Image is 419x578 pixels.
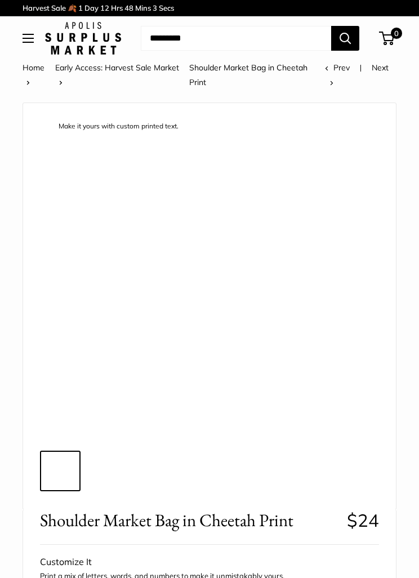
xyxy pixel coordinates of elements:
a: description_Make it yours with custom printed text. [40,451,81,491]
span: Shoulder Market Bag in Cheetah Print [189,63,307,87]
span: 0 [391,28,402,39]
span: Hrs [111,3,123,12]
a: Shoulder Market Bag in Cheetah Print [355,451,396,491]
a: Shoulder Market Bag in Cheetah Print [130,451,171,491]
a: Home [23,63,44,73]
a: Shoulder Market Bag in Cheetah Print [265,451,306,491]
button: Search [331,26,359,51]
span: Secs [159,3,174,12]
a: Shoulder Market Bag in Cheetah Print [175,451,216,491]
img: Apolis: Surplus Market [45,22,121,55]
a: 0 [380,32,394,45]
div: Customize It [40,554,379,571]
span: 1 [78,3,83,12]
span: 48 [124,3,133,12]
a: description_Seal of authenticity printed on the backside of every bag. [310,451,351,491]
a: Prev [325,63,350,73]
a: description_Versatile adjustable handles for easy carry throughout the day. [220,451,261,491]
span: $24 [347,509,379,531]
button: Open menu [23,34,34,43]
span: 3 [153,3,157,12]
input: Search... [141,26,331,51]
div: Make it yours with custom printed text. [53,119,184,134]
span: Mins [135,3,151,12]
span: Day [84,3,99,12]
a: Next [325,63,389,87]
nav: Breadcrumb [23,60,325,90]
span: Shoulder Market Bag in Cheetah Print [40,510,338,531]
a: Early Access: Harvest Sale Market [55,63,179,73]
span: 12 [100,3,109,12]
a: Shoulder Market Bag in Cheetah Print [85,451,126,491]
